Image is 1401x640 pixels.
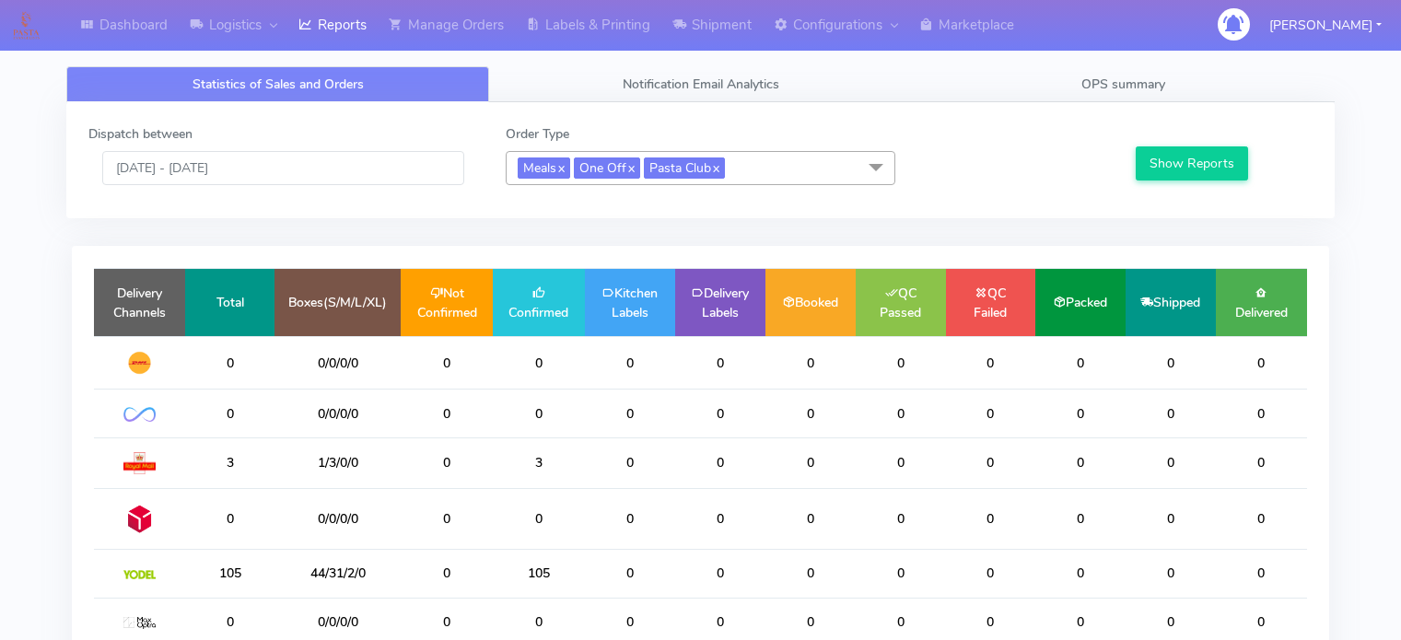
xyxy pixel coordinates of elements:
[1136,146,1249,180] button: Show Reports
[401,336,493,390] td: 0
[556,157,565,177] a: x
[274,390,401,437] td: 0/0/0/0
[185,488,274,549] td: 0
[123,570,156,579] img: Yodel
[94,269,185,336] td: Delivery Channels
[274,550,401,598] td: 44/31/2/0
[185,336,274,390] td: 0
[765,390,856,437] td: 0
[401,390,493,437] td: 0
[1216,550,1307,598] td: 0
[675,336,765,390] td: 0
[401,550,493,598] td: 0
[401,269,493,336] td: Not Confirmed
[185,390,274,437] td: 0
[856,269,946,336] td: QC Passed
[123,452,156,474] img: Royal Mail
[1035,269,1126,336] td: Packed
[765,550,856,598] td: 0
[585,336,675,390] td: 0
[856,390,946,437] td: 0
[1216,437,1307,488] td: 0
[493,390,585,437] td: 0
[493,488,585,549] td: 0
[1216,336,1307,390] td: 0
[856,488,946,549] td: 0
[506,124,569,144] label: Order Type
[123,351,156,375] img: DHL
[675,488,765,549] td: 0
[856,437,946,488] td: 0
[585,437,675,488] td: 0
[274,437,401,488] td: 1/3/0/0
[1126,390,1216,437] td: 0
[274,488,401,549] td: 0/0/0/0
[946,336,1035,390] td: 0
[1126,550,1216,598] td: 0
[102,151,464,185] input: Pick the Daterange
[585,488,675,549] td: 0
[675,390,765,437] td: 0
[401,488,493,549] td: 0
[193,76,364,93] span: Statistics of Sales and Orders
[644,157,725,179] span: Pasta Club
[765,488,856,549] td: 0
[1081,76,1165,93] span: OPS summary
[946,550,1035,598] td: 0
[711,157,719,177] a: x
[946,437,1035,488] td: 0
[1126,269,1216,336] td: Shipped
[185,550,274,598] td: 105
[675,550,765,598] td: 0
[946,269,1035,336] td: QC Failed
[623,76,779,93] span: Notification Email Analytics
[274,269,401,336] td: Boxes(S/M/L/XL)
[493,550,585,598] td: 105
[185,437,274,488] td: 3
[1126,437,1216,488] td: 0
[493,336,585,390] td: 0
[1126,488,1216,549] td: 0
[1126,336,1216,390] td: 0
[585,269,675,336] td: Kitchen Labels
[518,157,570,179] span: Meals
[1035,390,1126,437] td: 0
[1035,550,1126,598] td: 0
[66,66,1335,102] ul: Tabs
[856,550,946,598] td: 0
[123,407,156,423] img: OnFleet
[1216,488,1307,549] td: 0
[493,269,585,336] td: Confirmed
[946,488,1035,549] td: 0
[585,550,675,598] td: 0
[401,437,493,488] td: 0
[765,437,856,488] td: 0
[856,336,946,390] td: 0
[493,437,585,488] td: 3
[88,124,193,144] label: Dispatch between
[1035,488,1126,549] td: 0
[123,503,156,535] img: DPD
[675,269,765,336] td: Delivery Labels
[274,336,401,390] td: 0/0/0/0
[574,157,640,179] span: One Off
[1216,269,1307,336] td: Delivered
[1216,390,1307,437] td: 0
[946,390,1035,437] td: 0
[1035,336,1126,390] td: 0
[123,617,156,630] img: MaxOptra
[765,336,856,390] td: 0
[585,390,675,437] td: 0
[185,269,274,336] td: Total
[1035,437,1126,488] td: 0
[1255,6,1395,44] button: [PERSON_NAME]
[765,269,856,336] td: Booked
[675,437,765,488] td: 0
[626,157,635,177] a: x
